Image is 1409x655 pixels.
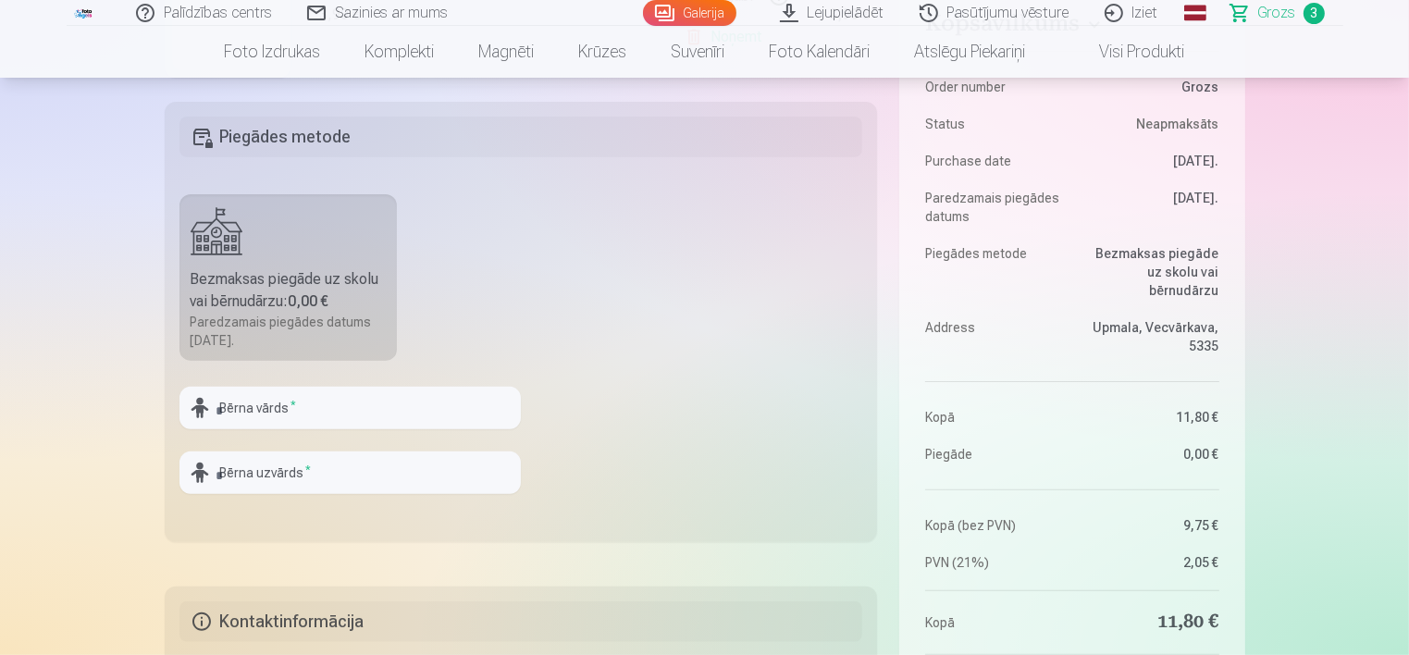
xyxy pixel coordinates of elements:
dd: 9,75 € [1081,516,1219,535]
dd: 0,00 € [1081,445,1219,463]
dt: Kopā [925,408,1063,426]
a: Komplekti [343,26,457,78]
a: Magnēti [457,26,557,78]
dd: [DATE]. [1081,152,1219,170]
dt: Piegāde [925,445,1063,463]
dt: PVN (21%) [925,553,1063,572]
h5: Kontaktinformācija [179,601,863,642]
a: Atslēgu piekariņi [893,26,1048,78]
div: Paredzamais piegādes datums [DATE]. [191,313,387,350]
dt: Paredzamais piegādes datums [925,189,1063,226]
h5: Piegādes metode [179,117,863,157]
a: Visi produkti [1048,26,1207,78]
span: 3 [1304,3,1325,24]
span: Neapmaksāts [1137,115,1219,133]
span: Grozs [1258,2,1296,24]
dd: Grozs [1081,78,1219,96]
dd: 11,80 € [1081,610,1219,636]
a: Foto izdrukas [203,26,343,78]
dd: [DATE]. [1081,189,1219,226]
div: Bezmaksas piegāde uz skolu vai bērnudārzu : [191,268,387,313]
dt: Purchase date [925,152,1063,170]
dt: Address [925,318,1063,355]
img: /fa1 [74,7,94,19]
dt: Kopā [925,610,1063,636]
dd: 11,80 € [1081,408,1219,426]
a: Krūzes [557,26,649,78]
dt: Status [925,115,1063,133]
dd: Upmala, Vecvārkava, 5335 [1081,318,1219,355]
dt: Order number [925,78,1063,96]
dt: Piegādes metode [925,244,1063,300]
a: Foto kalendāri [748,26,893,78]
b: 0,00 € [289,292,329,310]
a: Suvenīri [649,26,748,78]
dd: Bezmaksas piegāde uz skolu vai bērnudārzu [1081,244,1219,300]
dd: 2,05 € [1081,553,1219,572]
dt: Kopā (bez PVN) [925,516,1063,535]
